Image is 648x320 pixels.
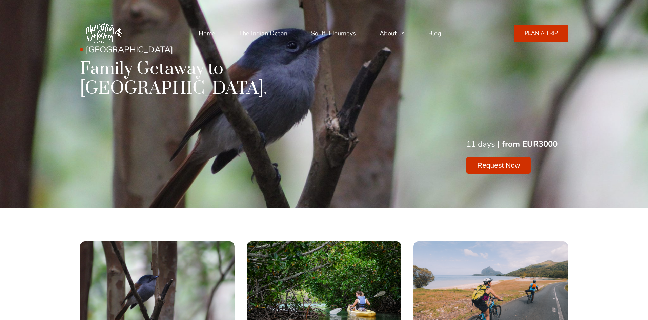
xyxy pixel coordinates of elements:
[514,25,568,42] a: PLAN A TRIP
[466,157,531,174] button: Request Now
[80,59,371,98] h1: Family Getaway to [GEOGRAPHIC_DATA].
[466,138,499,150] div: 11 days |
[380,25,405,41] a: About us
[199,25,215,41] a: Home
[502,138,558,150] div: from EUR3000
[428,25,441,41] a: Blog
[239,25,287,41] a: The Indian Ocean
[311,25,356,41] a: Soulful Journeys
